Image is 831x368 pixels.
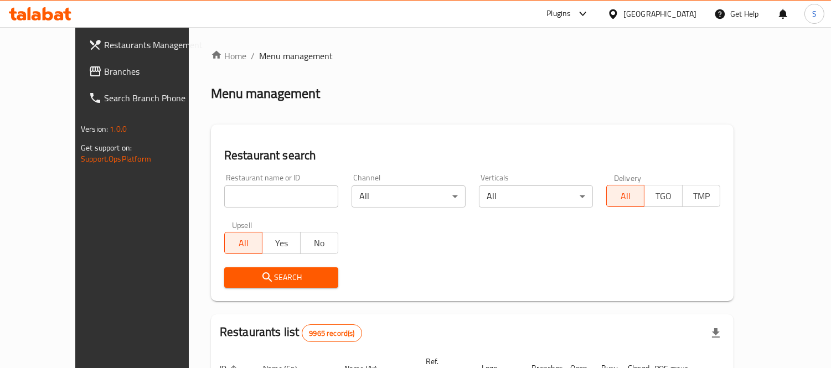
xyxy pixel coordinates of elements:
div: Export file [703,320,729,346]
div: Total records count [302,324,362,342]
input: Search for restaurant name or ID.. [224,185,338,208]
label: Upsell [232,221,252,229]
h2: Restaurant search [224,147,720,164]
span: Restaurants Management [104,38,205,51]
li: / [251,49,255,63]
div: All [352,185,466,208]
a: Home [211,49,246,63]
button: No [300,232,338,254]
h2: Restaurants list [220,324,362,342]
div: [GEOGRAPHIC_DATA] [623,8,696,20]
div: All [479,185,593,208]
span: S [812,8,817,20]
button: TMP [682,185,720,207]
nav: breadcrumb [211,49,734,63]
button: Yes [262,232,300,254]
span: TGO [649,188,678,204]
span: No [305,235,334,251]
button: Search [224,267,338,288]
a: Search Branch Phone [80,85,214,111]
span: Search Branch Phone [104,91,205,105]
label: Delivery [614,174,642,182]
button: All [224,232,262,254]
span: All [611,188,640,204]
span: Branches [104,65,205,78]
span: Menu management [259,49,333,63]
span: Search [233,271,329,284]
a: Support.OpsPlatform [81,152,151,166]
h2: Menu management [211,85,320,102]
button: TGO [644,185,682,207]
span: All [229,235,258,251]
button: All [606,185,644,207]
a: Branches [80,58,214,85]
span: TMP [687,188,716,204]
span: 9965 record(s) [302,328,361,339]
span: Version: [81,122,108,136]
span: Yes [267,235,296,251]
a: Restaurants Management [80,32,214,58]
span: 1.0.0 [110,122,127,136]
div: Plugins [546,7,571,20]
span: Get support on: [81,141,132,155]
